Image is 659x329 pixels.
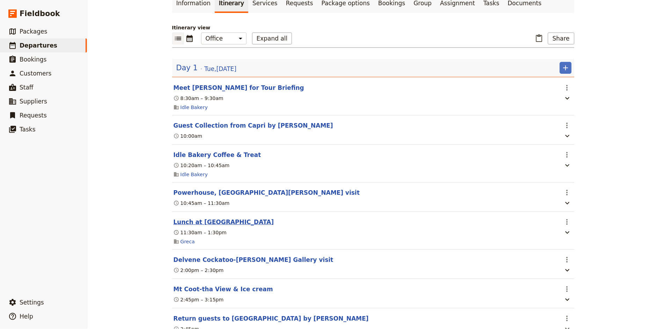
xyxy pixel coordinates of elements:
[174,133,203,140] div: 10:00am
[174,267,224,274] div: 2:00pm – 2:30pm
[561,187,573,199] button: Actions
[561,216,573,228] button: Actions
[20,56,46,63] span: Bookings
[204,65,236,73] span: Tue , [DATE]
[20,70,51,77] span: Customers
[20,84,34,91] span: Staff
[561,313,573,324] button: Actions
[174,200,230,207] div: 10:45am – 11:30am
[174,151,261,159] button: Edit this itinerary item
[174,121,333,130] button: Edit this itinerary item
[181,238,195,245] a: Greca
[174,314,369,323] button: Edit this itinerary item
[20,8,60,19] span: Fieldbook
[172,33,184,44] button: List view
[561,254,573,266] button: Actions
[548,33,574,44] button: Share
[174,84,304,92] button: Edit this itinerary item
[174,162,230,169] div: 10:20am – 10:45am
[184,33,196,44] button: Calendar view
[560,62,572,74] button: Add
[20,28,47,35] span: Packages
[181,171,208,178] a: Idle Bakery
[561,149,573,161] button: Actions
[174,296,224,303] div: 2:45pm – 3:15pm
[181,104,208,111] a: Idle Bakery
[561,283,573,295] button: Actions
[176,63,237,73] button: Edit day information
[20,126,36,133] span: Tasks
[174,285,273,293] button: Edit this itinerary item
[533,33,545,44] button: Paste itinerary item
[174,229,227,236] div: 11:30am – 1:30pm
[20,42,57,49] span: Departures
[252,33,292,44] button: Expand all
[174,218,274,226] button: Edit this itinerary item
[174,95,224,102] div: 8:30am – 9:30am
[561,82,573,94] button: Actions
[20,299,44,306] span: Settings
[20,112,47,119] span: Requests
[174,188,360,197] button: Edit this itinerary item
[20,98,47,105] span: Suppliers
[174,256,334,264] button: Edit this itinerary item
[20,313,33,320] span: Help
[172,24,574,31] p: Itinerary view
[561,120,573,131] button: Actions
[176,63,198,73] span: Day 1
